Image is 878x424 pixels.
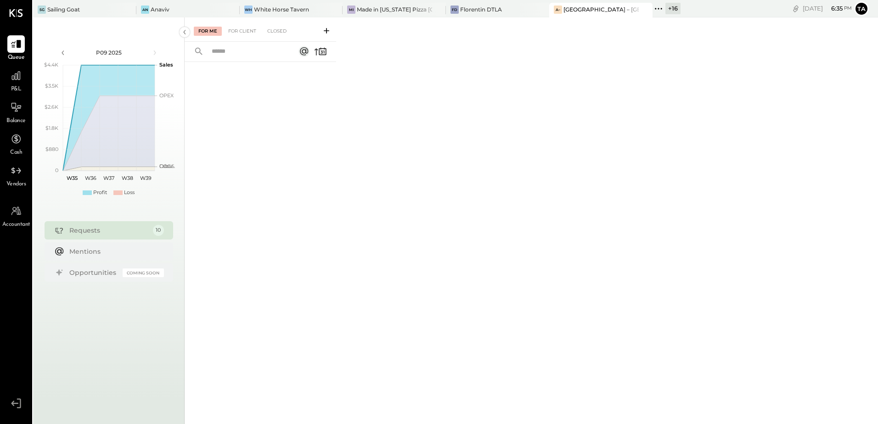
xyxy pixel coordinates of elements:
[10,149,22,157] span: Cash
[665,3,681,14] div: + 16
[791,4,800,13] div: copy link
[347,6,355,14] div: Mi
[47,6,80,13] div: Sailing Goat
[0,99,32,125] a: Balance
[124,189,135,196] div: Loss
[563,6,639,13] div: [GEOGRAPHIC_DATA] – [GEOGRAPHIC_DATA]
[244,6,253,14] div: WH
[45,83,58,89] text: $3.5K
[803,4,852,13] div: [DATE]
[8,54,25,62] span: Queue
[194,27,222,36] div: For Me
[121,175,133,181] text: W38
[69,247,159,256] div: Mentions
[103,175,114,181] text: W37
[93,189,107,196] div: Profit
[159,163,175,169] text: Occu...
[460,6,502,13] div: Florentin DTLA
[450,6,459,14] div: FD
[554,6,562,14] div: A–
[67,175,78,181] text: W35
[159,92,174,99] text: OPEX
[45,146,58,152] text: $880
[0,202,32,229] a: Accountant
[123,268,164,277] div: Coming Soon
[70,49,148,56] div: P09 2025
[141,6,149,14] div: An
[69,268,118,277] div: Opportunities
[2,221,30,229] span: Accountant
[224,27,261,36] div: For Client
[854,1,869,16] button: Ta
[357,6,432,13] div: Made in [US_STATE] Pizza [GEOGRAPHIC_DATA]
[44,61,58,68] text: $4.4K
[140,175,151,181] text: W39
[11,85,22,94] span: P&L
[151,6,169,13] div: Anaviv
[159,61,173,68] text: Sales
[0,130,32,157] a: Cash
[0,67,32,94] a: P&L
[69,226,148,235] div: Requests
[0,35,32,62] a: Queue
[153,225,164,236] div: 10
[84,175,96,181] text: W36
[38,6,46,14] div: SG
[45,125,58,131] text: $1.8K
[0,162,32,189] a: Vendors
[254,6,309,13] div: White Horse Tavern
[6,117,26,125] span: Balance
[263,27,291,36] div: Closed
[45,104,58,110] text: $2.6K
[6,180,26,189] span: Vendors
[55,167,58,173] text: 0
